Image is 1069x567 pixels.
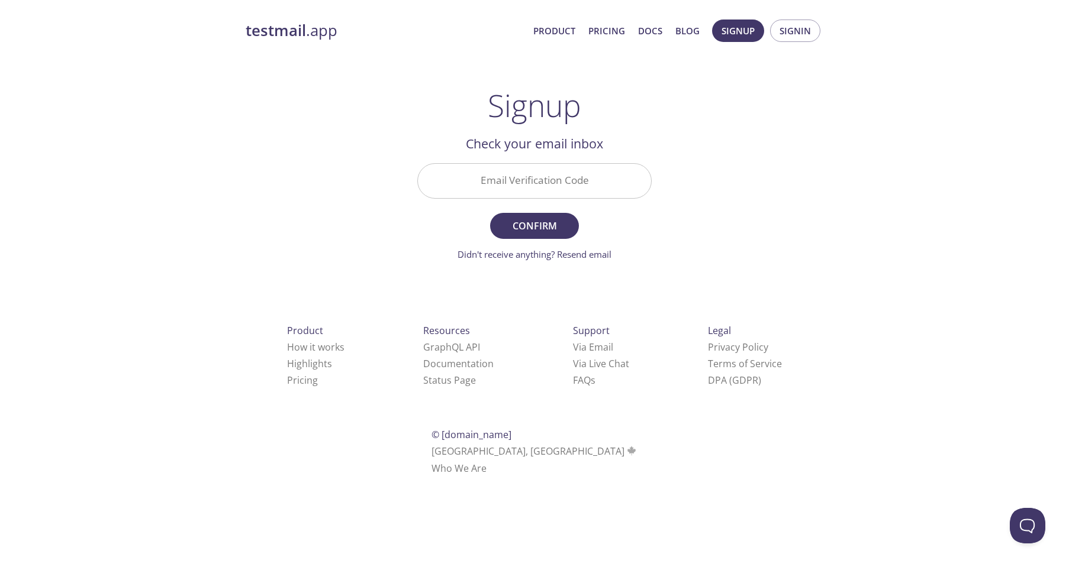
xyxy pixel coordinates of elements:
[708,374,761,387] a: DPA (GDPR)
[573,324,610,337] span: Support
[503,218,566,234] span: Confirm
[432,428,511,441] span: © [DOMAIN_NAME]
[573,341,613,354] a: Via Email
[780,23,811,38] span: Signin
[588,23,625,38] a: Pricing
[287,374,318,387] a: Pricing
[573,374,595,387] a: FAQ
[490,213,579,239] button: Confirm
[287,357,332,370] a: Highlights
[708,357,782,370] a: Terms of Service
[1010,508,1045,543] iframe: Help Scout Beacon - Open
[533,23,575,38] a: Product
[246,20,306,41] strong: testmail
[432,445,638,458] span: [GEOGRAPHIC_DATA], [GEOGRAPHIC_DATA]
[591,374,595,387] span: s
[708,324,731,337] span: Legal
[722,23,755,38] span: Signup
[573,357,629,370] a: Via Live Chat
[417,134,652,154] h2: Check your email inbox
[423,357,494,370] a: Documentation
[423,374,476,387] a: Status Page
[712,20,764,42] button: Signup
[675,23,700,38] a: Blog
[432,462,487,475] a: Who We Are
[423,324,470,337] span: Resources
[708,341,768,354] a: Privacy Policy
[770,20,820,42] button: Signin
[287,324,323,337] span: Product
[423,341,480,354] a: GraphQL API
[287,341,344,354] a: How it works
[638,23,662,38] a: Docs
[488,88,581,123] h1: Signup
[246,21,524,41] a: testmail.app
[458,248,611,260] a: Didn't receive anything? Resend email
